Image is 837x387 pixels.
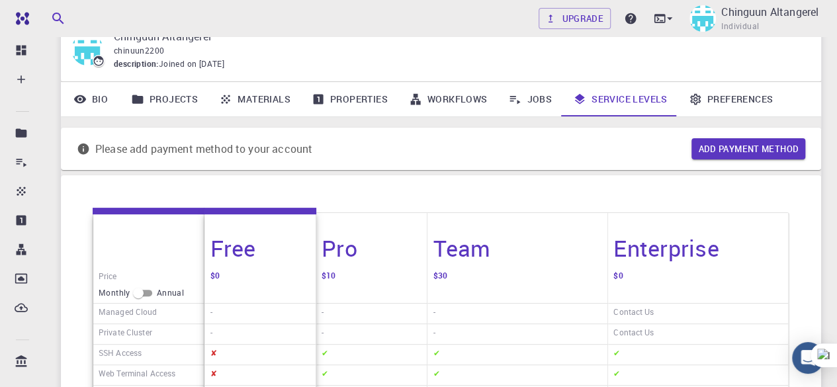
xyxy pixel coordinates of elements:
[210,269,219,302] h6: $0
[322,325,324,343] h6: -
[210,305,212,322] h6: -
[210,234,255,262] h4: Free
[11,12,29,25] img: logo
[721,20,759,33] span: Individual
[210,346,216,363] h6: ✘
[322,366,328,384] h6: ✔
[210,325,212,343] h6: -
[613,269,623,302] h6: $0
[99,269,117,283] h6: Price
[433,325,435,343] h6: -
[159,58,224,71] span: Joined on [DATE]
[689,5,716,32] img: Chinguun Altangerel
[95,141,312,157] p: Please add payment method to your account
[99,325,152,343] h6: Private Cluster
[433,269,447,302] h6: $30
[792,342,824,374] div: Open Intercom Messenger
[678,82,783,116] a: Preferences
[613,346,620,363] h6: ✔
[691,138,805,159] button: Add payment method
[26,9,74,21] span: Support
[613,325,654,343] h6: Contact Us
[613,234,719,262] h4: Enterprise
[322,305,324,322] h6: -
[398,82,498,116] a: Workflows
[562,82,678,116] a: Service Levels
[61,82,120,116] a: Bio
[99,305,157,322] h6: Managed Cloud
[99,346,142,363] h6: SSH Access
[157,286,184,300] span: Annual
[99,286,130,300] span: Monthly
[322,346,328,363] h6: ✔
[539,8,611,29] a: Upgrade
[301,82,398,116] a: Properties
[433,305,435,322] h6: -
[99,366,175,384] h6: Web Terminal Access
[498,82,562,116] a: Jobs
[210,366,216,384] h6: ✘
[120,82,208,116] a: Projects
[613,305,654,322] h6: Contact Us
[322,234,357,262] h4: Pro
[721,4,818,20] p: Chinguun Altangerel
[322,269,335,302] h6: $10
[114,45,164,56] span: chinuun2200
[208,82,301,116] a: Materials
[433,234,490,262] h4: Team
[433,366,439,384] h6: ✔
[114,58,159,71] span: description :
[613,366,620,384] h6: ✔
[433,346,439,363] h6: ✔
